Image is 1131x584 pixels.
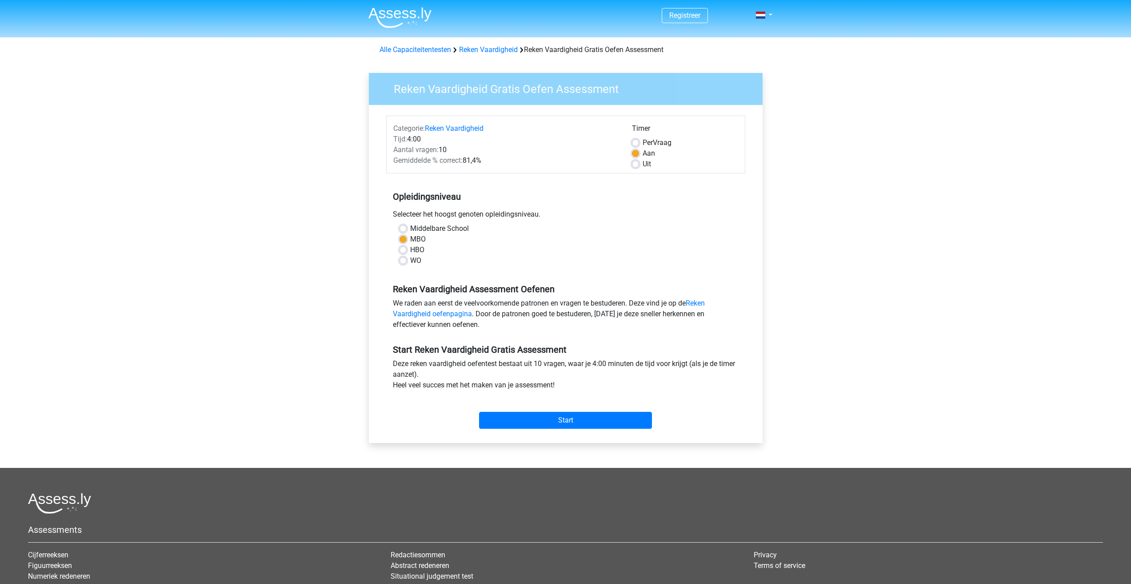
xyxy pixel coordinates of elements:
[391,572,473,580] a: Situational judgement test
[643,148,655,159] label: Aan
[391,561,449,570] a: Abstract redeneren
[28,493,91,514] img: Assessly logo
[387,145,625,155] div: 10
[410,255,421,266] label: WO
[386,298,745,334] div: We raden aan eerst de veelvoorkomende patronen en vragen te bestuderen. Deze vind je op de . Door...
[410,234,426,245] label: MBO
[28,572,90,580] a: Numeriek redeneren
[368,7,432,28] img: Assessly
[479,412,652,429] input: Start
[393,145,439,154] span: Aantal vragen:
[387,134,625,145] div: 4:00
[376,44,755,55] div: Reken Vaardigheid Gratis Oefen Assessment
[383,79,756,96] h3: Reken Vaardigheid Gratis Oefen Assessment
[410,223,469,234] label: Middelbare School
[632,123,738,137] div: Timer
[391,551,445,559] a: Redactiesommen
[393,124,425,133] span: Categorie:
[669,11,700,20] a: Registreer
[643,159,651,169] label: Uit
[386,209,745,223] div: Selecteer het hoogst genoten opleidingsniveau.
[393,188,739,205] h5: Opleidingsniveau
[28,524,1103,535] h5: Assessments
[425,124,484,133] a: Reken Vaardigheid
[754,551,777,559] a: Privacy
[387,155,625,166] div: 81,4%
[410,245,424,255] label: HBO
[386,358,745,394] div: Deze reken vaardigheid oefentest bestaat uit 10 vragen, waar je 4:00 minuten de tijd voor krijgt ...
[459,45,518,54] a: Reken Vaardigheid
[393,156,463,165] span: Gemiddelde % correct:
[28,551,68,559] a: Cijferreeksen
[380,45,451,54] a: Alle Capaciteitentesten
[393,284,739,294] h5: Reken Vaardigheid Assessment Oefenen
[393,135,407,143] span: Tijd:
[643,138,653,147] span: Per
[754,561,805,570] a: Terms of service
[28,561,72,570] a: Figuurreeksen
[643,137,671,148] label: Vraag
[393,344,739,355] h5: Start Reken Vaardigheid Gratis Assessment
